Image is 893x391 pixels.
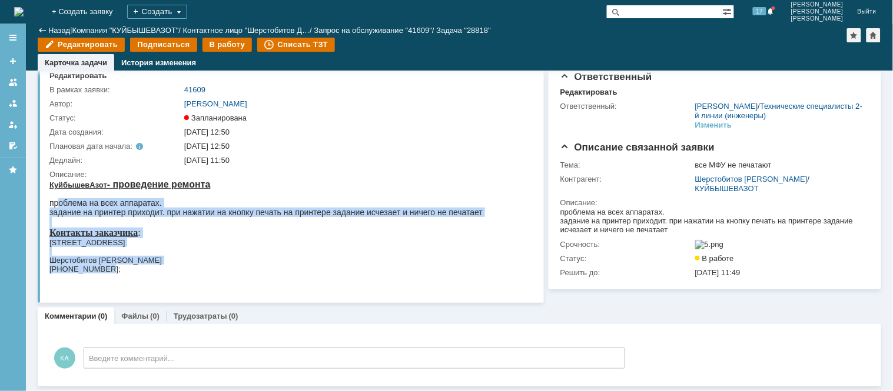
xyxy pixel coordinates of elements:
div: Создать [127,5,187,19]
div: / [695,175,864,193]
div: Статус: [560,254,693,263]
a: Мои заявки [4,115,22,134]
div: Редактировать [560,88,618,97]
span: [PERSON_NAME] [791,8,844,15]
div: Ответственный: [560,102,693,111]
a: Назад [48,26,70,35]
div: (0) [229,312,238,320]
a: 41609 [184,85,205,94]
a: Комментарии [45,312,97,320]
div: все МФУ не печатают [695,161,864,170]
div: / [314,26,437,35]
div: [DATE] 12:50 [184,142,527,151]
span: Запланирована [184,113,247,122]
a: Контактное лицо "Шерстобитов Д… [183,26,310,35]
div: [DATE] 12:50 [184,128,527,137]
div: Плановая дата начала: [49,142,168,151]
a: Создать заявку [4,52,22,71]
a: Трудозатраты [174,312,227,320]
div: Дедлайн: [49,156,182,165]
a: Файлы [121,312,148,320]
span: 17 [753,7,766,15]
a: КУЙБЫШЕВАЗОТ [695,184,759,193]
div: Срочность: [560,240,693,249]
span: КА [54,347,75,369]
div: Редактировать [49,71,107,81]
a: Мои согласования [4,136,22,155]
a: История изменения [121,58,196,67]
div: / [695,102,864,121]
span: [PERSON_NAME] [791,1,844,8]
a: Запрос на обслуживание "41609" [314,26,433,35]
img: logo [14,7,24,16]
div: Изменить [695,121,732,130]
a: Технические специалисты 2-й линии (инженеры) [695,102,862,120]
div: Автор: [49,99,182,109]
div: / [72,26,183,35]
a: Компания "КУЙБЫШЕВАЗОТ" [72,26,179,35]
span: [DATE] 11:49 [695,268,741,277]
div: Описание: [560,198,867,208]
a: Заявки на командах [4,73,22,92]
span: Описание связанной заявки [560,142,715,153]
a: [PERSON_NAME] [184,99,247,108]
span: Ответственный [560,71,652,82]
span: Расширенный поиск [722,5,734,16]
div: В рамках заявки: [49,85,182,95]
div: Добавить в избранное [847,28,861,42]
div: Статус: [49,113,182,123]
div: Дата создания: [49,128,182,137]
div: Задача "28818" [436,26,491,35]
div: Сделать домашней страницей [867,28,881,42]
span: В работе [695,254,734,263]
div: (0) [150,312,160,320]
a: Карточка задачи [45,58,107,67]
div: Тема: [560,161,693,170]
a: Заявки в моей ответственности [4,94,22,113]
div: Контрагент: [560,175,693,184]
a: Перейти на домашнюю страницу [14,7,24,16]
div: [DATE] 11:50 [184,156,527,165]
a: Шерстобитов [PERSON_NAME] [695,175,808,183]
div: / [183,26,314,35]
div: (0) [98,312,108,320]
div: Решить до: [560,268,693,278]
img: 5.png [695,240,724,249]
div: Описание: [49,170,530,179]
a: [PERSON_NAME] [695,102,758,111]
span: [PERSON_NAME] [791,15,844,22]
div: | [70,25,72,34]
